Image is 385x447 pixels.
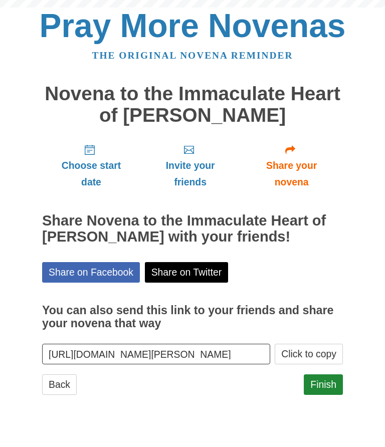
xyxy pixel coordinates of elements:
a: Choose start date [42,136,140,195]
a: Finish [304,374,343,395]
a: Share on Twitter [145,262,229,283]
a: Share your novena [240,136,343,195]
a: Pray More Novenas [40,7,346,44]
span: Choose start date [52,157,130,190]
span: Invite your friends [150,157,230,190]
h1: Novena to the Immaculate Heart of [PERSON_NAME] [42,83,343,126]
h3: You can also send this link to your friends and share your novena that way [42,304,343,330]
a: Share on Facebook [42,262,140,283]
span: Share your novena [250,157,333,190]
a: Invite your friends [140,136,240,195]
button: Click to copy [275,344,343,364]
a: The original novena reminder [92,50,293,61]
a: Back [42,374,77,395]
h2: Share Novena to the Immaculate Heart of [PERSON_NAME] with your friends! [42,213,343,245]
